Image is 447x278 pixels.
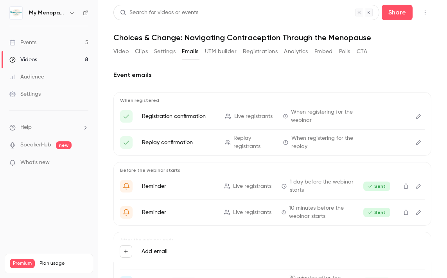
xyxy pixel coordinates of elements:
[29,9,66,17] h6: My Menopause Centre - Wellness Wisdom
[419,6,431,19] button: Top Bar Actions
[412,110,425,123] button: Edit
[10,7,22,19] img: My Menopause Centre - Wellness Wisdom
[357,45,367,58] button: CTA
[10,259,35,268] span: Premium
[290,178,354,194] span: 1 day before the webinar starts
[135,45,148,58] button: Clips
[120,204,425,221] li: {{ event_name }} is about to go live
[363,208,390,217] span: Sent
[9,56,37,64] div: Videos
[363,182,390,191] span: Sent
[412,136,425,149] button: Edit
[113,33,431,42] h1: Choices & Change: Navigating Contraception Through the Menopause
[120,178,425,194] li: Get Ready for '{{ event_name }}' tomorrow!
[120,134,425,151] li: Here's your access link to {{ event_name }}!
[412,206,425,219] button: Edit
[243,45,278,58] button: Registrations
[20,159,50,167] span: What's new
[142,208,214,216] p: Reminder
[412,180,425,192] button: Edit
[113,45,129,58] button: Video
[142,112,215,120] p: Registration confirmation
[382,5,413,20] button: Share
[79,159,88,166] iframe: Noticeable Trigger
[20,141,51,149] a: SpeakerHub
[120,97,425,103] p: When registered
[205,45,237,58] button: UTM builder
[142,248,167,255] label: Add email
[314,45,333,58] button: Embed
[154,45,176,58] button: Settings
[284,45,308,58] button: Analytics
[120,108,425,125] li: Here's your access link to {{ event_name }}!
[20,123,32,132] span: Help
[9,90,41,98] div: Settings
[9,73,44,81] div: Audience
[113,70,431,80] h2: Event emails
[120,167,425,173] p: Before the webinar starts
[289,204,354,221] span: 10 minutes before the webinar starts
[182,45,198,58] button: Emails
[120,9,198,17] div: Search for videos or events
[291,108,356,125] span: When registering for the webinar
[233,134,274,151] span: Replay registrants
[291,134,357,151] span: When registering for the replay
[9,123,88,132] li: help-dropdown-opener
[400,206,412,219] button: Delete
[233,182,271,191] span: Live registrants
[234,112,273,121] span: Live registrants
[56,141,72,149] span: new
[142,182,214,190] p: Reminder
[39,260,88,267] span: Plan usage
[9,39,36,46] div: Events
[233,208,271,217] span: Live registrants
[339,45,350,58] button: Polls
[400,180,412,192] button: Delete
[142,139,215,146] p: Replay confirmation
